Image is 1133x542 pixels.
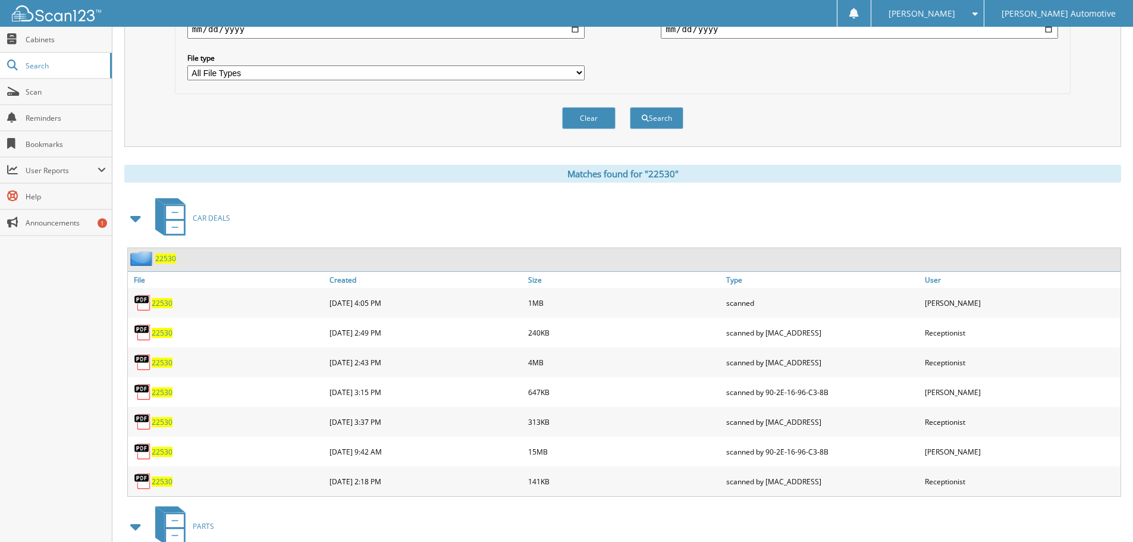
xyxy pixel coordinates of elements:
[922,321,1121,344] div: Receptionist
[155,253,176,264] a: 22530
[723,380,922,404] div: scanned by 90-2E-16-96-C3-8B
[134,383,152,401] img: PDF.png
[130,251,155,266] img: folder2.png
[26,61,104,71] span: Search
[26,113,106,123] span: Reminders
[525,469,724,493] div: 141KB
[187,53,585,63] label: File type
[152,298,172,308] a: 22530
[922,469,1121,493] div: Receptionist
[889,10,955,17] span: [PERSON_NAME]
[26,35,106,45] span: Cabinets
[26,218,106,228] span: Announcements
[124,165,1121,183] div: Matches found for "22530"
[26,139,106,149] span: Bookmarks
[152,447,172,457] a: 22530
[134,443,152,460] img: PDF.png
[26,165,98,176] span: User Reports
[525,272,724,288] a: Size
[723,469,922,493] div: scanned by [MAC_ADDRESS]
[152,387,172,397] a: 22530
[148,195,230,242] a: CAR DEALS
[525,440,724,463] div: 15MB
[327,380,525,404] div: [DATE] 3:15 PM
[134,353,152,371] img: PDF.png
[134,413,152,431] img: PDF.png
[723,321,922,344] div: scanned by [MAC_ADDRESS]
[723,291,922,315] div: scanned
[327,291,525,315] div: [DATE] 4:05 PM
[327,272,525,288] a: Created
[128,272,327,288] a: File
[152,477,172,487] a: 22530
[922,410,1121,434] div: Receptionist
[723,350,922,374] div: scanned by [MAC_ADDRESS]
[723,440,922,463] div: scanned by 90-2E-16-96-C3-8B
[327,321,525,344] div: [DATE] 2:49 PM
[152,328,172,338] a: 22530
[327,469,525,493] div: [DATE] 2:18 PM
[193,521,214,531] span: PARTS
[922,272,1121,288] a: User
[1074,485,1133,542] iframe: Chat Widget
[723,410,922,434] div: scanned by [MAC_ADDRESS]
[525,321,724,344] div: 240KB
[630,107,683,129] button: Search
[922,440,1121,463] div: [PERSON_NAME]
[152,358,172,368] a: 22530
[327,350,525,374] div: [DATE] 2:43 PM
[134,472,152,490] img: PDF.png
[525,350,724,374] div: 4MB
[661,20,1058,39] input: end
[134,294,152,312] img: PDF.png
[525,380,724,404] div: 647KB
[26,192,106,202] span: Help
[134,324,152,342] img: PDF.png
[152,417,172,427] a: 22530
[98,218,107,228] div: 1
[922,380,1121,404] div: [PERSON_NAME]
[187,20,585,39] input: start
[327,410,525,434] div: [DATE] 3:37 PM
[525,291,724,315] div: 1MB
[193,213,230,223] span: CAR DEALS
[723,272,922,288] a: Type
[525,410,724,434] div: 313KB
[26,87,106,97] span: Scan
[562,107,616,129] button: Clear
[12,5,101,21] img: scan123-logo-white.svg
[922,350,1121,374] div: Receptionist
[327,440,525,463] div: [DATE] 9:42 AM
[1002,10,1116,17] span: [PERSON_NAME] Automotive
[922,291,1121,315] div: [PERSON_NAME]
